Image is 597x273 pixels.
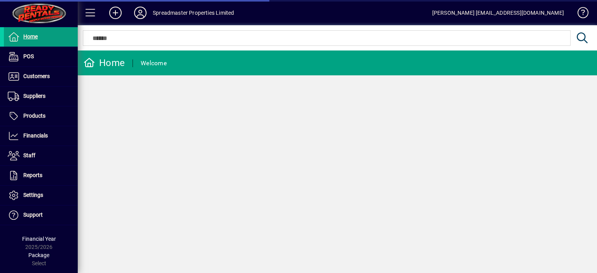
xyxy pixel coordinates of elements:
[128,6,153,20] button: Profile
[23,93,45,99] span: Suppliers
[84,57,125,69] div: Home
[23,192,43,198] span: Settings
[4,205,78,225] a: Support
[572,2,587,27] a: Knowledge Base
[28,252,49,258] span: Package
[4,47,78,66] a: POS
[23,33,38,40] span: Home
[23,152,35,158] span: Staff
[23,212,43,218] span: Support
[4,67,78,86] a: Customers
[4,146,78,165] a: Staff
[23,132,48,139] span: Financials
[4,186,78,205] a: Settings
[4,166,78,185] a: Reports
[141,57,167,70] div: Welcome
[103,6,128,20] button: Add
[22,236,56,242] span: Financial Year
[4,126,78,146] a: Financials
[23,53,34,59] span: POS
[4,106,78,126] a: Products
[4,87,78,106] a: Suppliers
[153,7,234,19] div: Spreadmaster Properties Limited
[23,73,50,79] span: Customers
[23,113,45,119] span: Products
[23,172,42,178] span: Reports
[432,7,564,19] div: [PERSON_NAME] [EMAIL_ADDRESS][DOMAIN_NAME]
